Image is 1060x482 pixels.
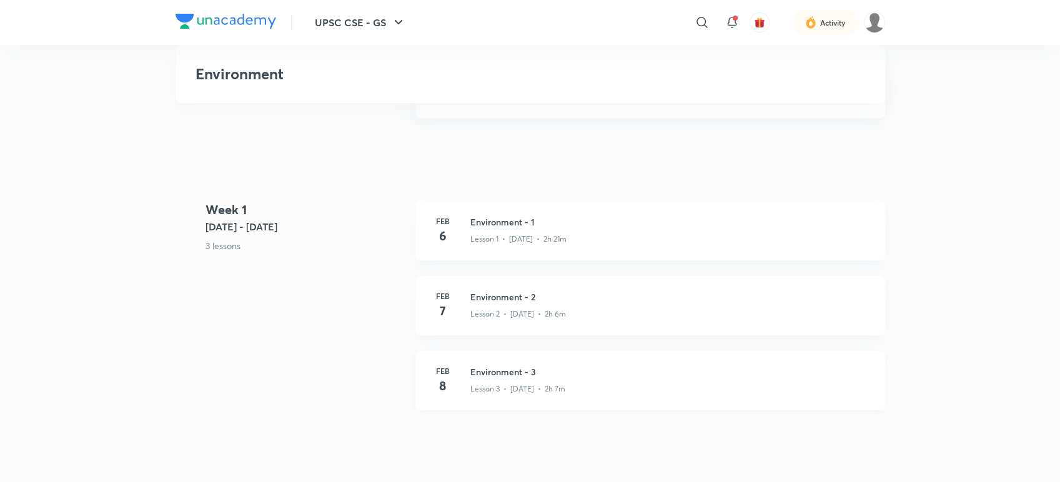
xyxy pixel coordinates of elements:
h6: Feb [430,290,455,302]
h4: Week 1 [206,200,405,219]
a: Feb7Environment - 2Lesson 2 • [DATE] • 2h 6m [415,275,885,350]
img: Somdev [864,12,885,33]
h6: Feb [430,215,455,227]
img: Company Logo [176,14,276,29]
img: activity [805,15,816,30]
p: Lesson 2 • [DATE] • 2h 6m [470,308,566,320]
button: UPSC CSE - GS [307,10,414,35]
img: avatar [754,17,765,28]
h3: Environment - 3 [470,365,870,378]
h4: 6 [430,227,455,245]
h6: Feb [430,365,455,376]
p: Lesson 3 • [DATE] • 2h 7m [470,383,565,395]
h4: 7 [430,302,455,320]
p: 3 lessons [206,239,405,252]
button: avatar [750,12,770,32]
h5: [DATE] - [DATE] [206,219,405,234]
a: Feb6Environment - 1Lesson 1 • [DATE] • 2h 21m [415,200,885,275]
h3: Environment [196,65,685,83]
p: Lesson 1 • [DATE] • 2h 21m [470,234,567,245]
h3: Environment - 2 [470,290,870,303]
a: Company Logo [176,14,276,32]
a: Feb8Environment - 3Lesson 3 • [DATE] • 2h 7m [415,350,885,425]
h4: 8 [430,376,455,395]
h3: Environment - 1 [470,215,870,229]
